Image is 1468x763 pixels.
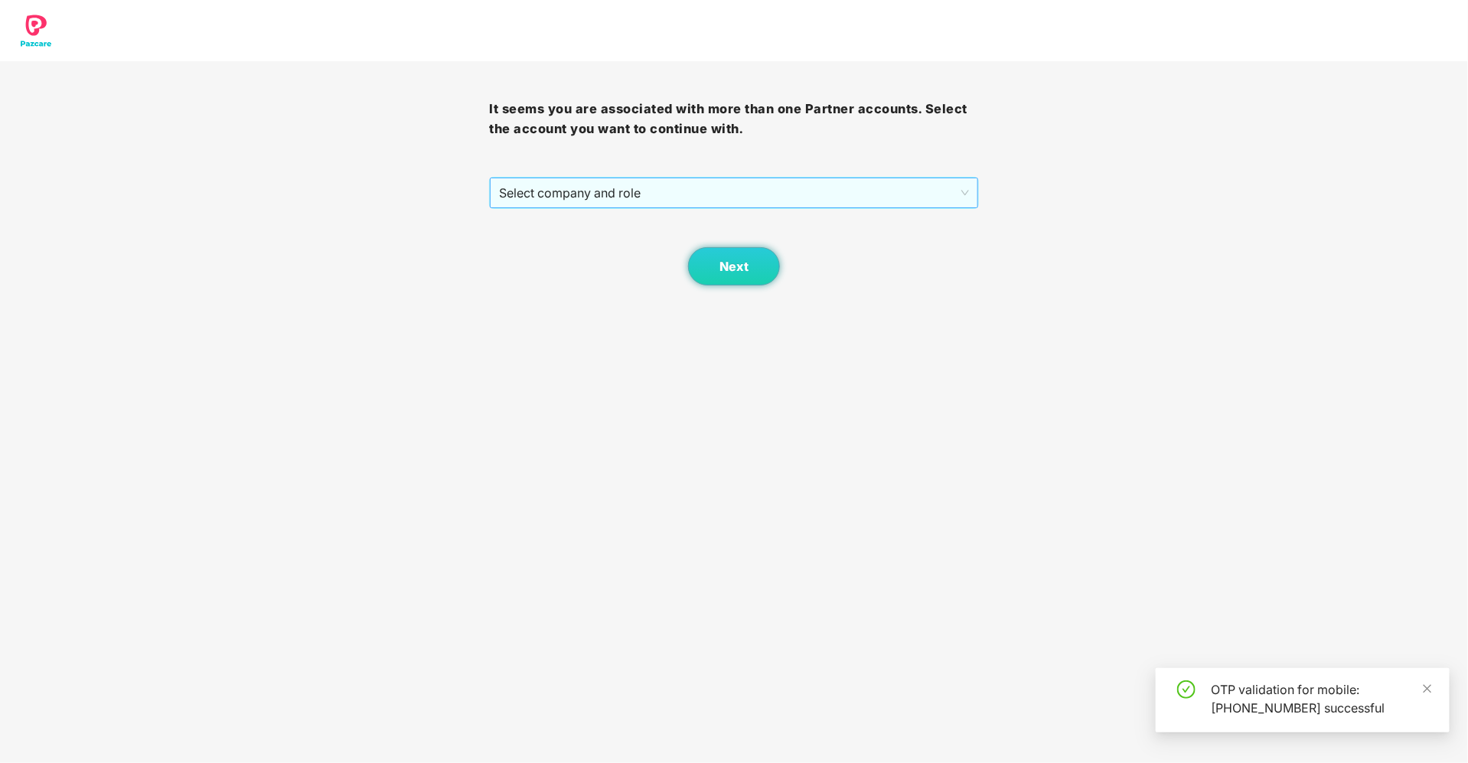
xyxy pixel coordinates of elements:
[1211,680,1431,717] div: OTP validation for mobile: [PHONE_NUMBER] successful
[499,178,968,207] span: Select company and role
[688,247,780,285] button: Next
[489,99,978,139] h3: It seems you are associated with more than one Partner accounts. Select the account you want to c...
[719,259,749,274] span: Next
[1177,680,1196,699] span: check-circle
[1422,683,1433,694] span: close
